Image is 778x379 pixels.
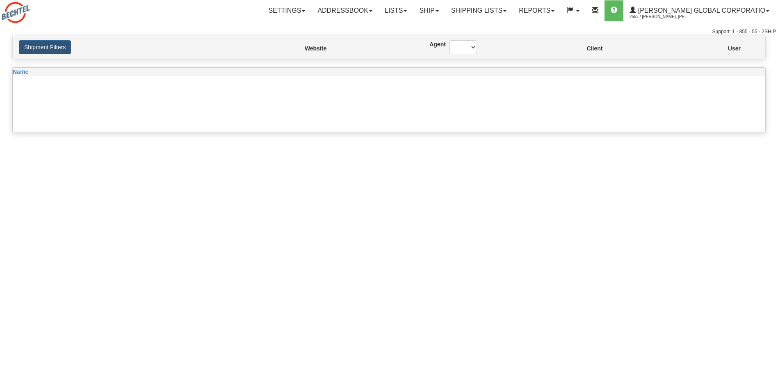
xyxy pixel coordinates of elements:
[636,7,765,14] span: [PERSON_NAME] Global Corporatio
[305,44,308,53] label: Website
[19,40,71,54] button: Shipment Filters
[413,0,445,21] a: Ship
[513,0,561,21] a: Reports
[13,68,28,75] span: Name
[429,40,437,48] label: Agent
[379,0,413,21] a: Lists
[623,0,776,21] a: [PERSON_NAME] Global Corporatio 2553 / [PERSON_NAME], [PERSON_NAME]
[630,13,691,21] span: 2553 / [PERSON_NAME], [PERSON_NAME]
[445,0,513,21] a: Shipping lists
[2,28,776,35] div: Support: 1 - 855 - 55 - 2SHIP
[311,0,379,21] a: Addressbook
[2,2,30,23] img: logo2553.jpg
[262,0,311,21] a: Settings
[587,44,588,53] label: Client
